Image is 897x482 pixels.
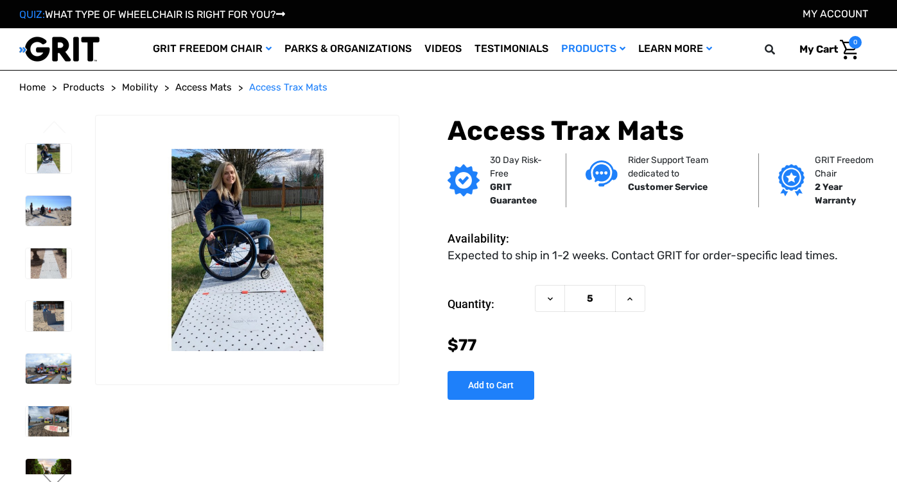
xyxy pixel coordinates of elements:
[278,28,418,70] a: Parks & Organizations
[815,153,882,180] p: GRIT Freedom Chair
[249,80,327,95] a: Access Trax Mats
[799,43,838,55] span: My Cart
[448,247,838,264] dd: Expected to ship in 1-2 weeks. Contact GRIT for order-specific lead times.
[26,301,71,331] img: Access Trax Mats
[26,406,71,436] img: Access Trax Mats
[19,82,46,93] span: Home
[468,28,555,70] a: Testimonials
[586,160,618,187] img: Customer service
[26,248,71,279] img: Access Trax Mats
[41,121,68,136] button: Go to slide 6 of 6
[771,36,790,63] input: Search
[490,153,546,180] p: 30 Day Risk-Free
[26,354,71,384] img: Access Trax Mats
[628,153,740,180] p: Rider Support Team dedicated to
[448,371,534,400] input: Add to Cart
[815,182,856,206] strong: 2 Year Warranty
[175,80,232,95] a: Access Mats
[63,80,105,95] a: Products
[19,8,285,21] a: QUIZ:WHAT TYPE OF WHEELCHAIR IS RIGHT FOR YOU?
[840,40,858,60] img: Cart
[249,82,327,93] span: Access Trax Mats
[19,80,46,95] a: Home
[555,28,632,70] a: Products
[448,230,528,247] dt: Availability:
[26,144,71,174] img: Access Trax Mats
[418,28,468,70] a: Videos
[63,82,105,93] span: Products
[122,80,158,95] a: Mobility
[26,196,71,226] img: Access Trax Mats
[448,164,480,196] img: GRIT Guarantee
[146,28,278,70] a: GRIT Freedom Chair
[19,36,100,62] img: GRIT All-Terrain Wheelchair and Mobility Equipment
[803,8,868,20] a: Account
[448,336,476,354] span: $77
[448,115,878,147] h1: Access Trax Mats
[490,182,537,206] strong: GRIT Guarantee
[778,164,805,196] img: Grit freedom
[175,82,232,93] span: Access Mats
[628,182,708,193] strong: Customer Service
[849,36,862,49] span: 0
[790,36,862,63] a: Cart with 0 items
[19,80,878,95] nav: Breadcrumb
[632,28,718,70] a: Learn More
[19,8,45,21] span: QUIZ:
[96,149,398,351] img: Access Trax Mats
[122,82,158,93] span: Mobility
[448,285,528,323] label: Quantity:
